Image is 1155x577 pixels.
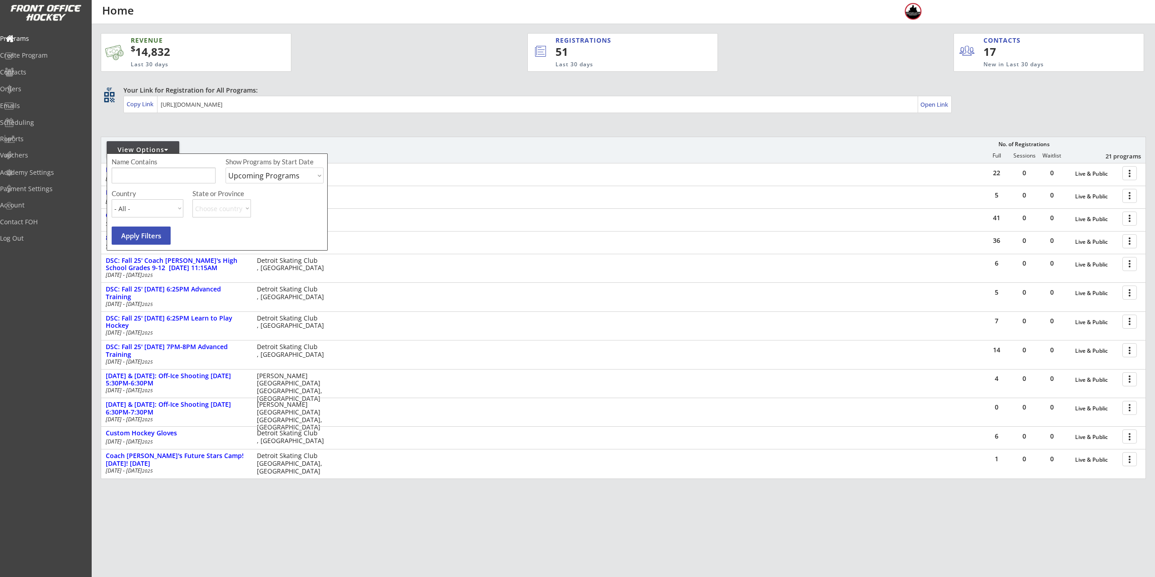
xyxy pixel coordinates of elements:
button: more_vert [1122,452,1137,466]
div: 4 [983,375,1010,382]
div: DSC: Fall 25' Coach [PERSON_NAME]'s High School Grades 9-12 [DATE] 11:15AM [106,257,247,272]
div: Detroit Skating Club , [GEOGRAPHIC_DATA] [257,429,328,445]
div: 17 [983,44,1039,59]
div: Live & Public [1075,377,1118,383]
button: more_vert [1122,401,1137,415]
div: 0 [1011,347,1038,353]
div: No. of Registrations [996,141,1052,148]
div: 0 [1038,433,1066,439]
div: [DATE] - [DATE] [106,330,245,335]
div: Live & Public [1075,319,1118,325]
div: 0 [1038,260,1066,266]
div: REVENUE [131,36,247,45]
div: [PERSON_NAME][GEOGRAPHIC_DATA] [GEOGRAPHIC_DATA], [GEOGRAPHIC_DATA] [257,401,328,431]
div: Full [983,153,1010,159]
div: [DATE] - [DATE] [106,388,245,393]
a: Open Link [920,98,949,111]
div: Live & Public [1075,290,1118,296]
div: DSC: Fall 25' [DATE] 7PM-8PM Advanced Training [106,343,247,359]
div: Sessions [1011,153,1038,159]
div: Last 30 days [131,61,247,69]
div: Custom Hockey Gloves [106,429,247,437]
button: more_vert [1122,429,1137,444]
div: 51 [555,44,687,59]
div: [DATE] - [DATE] [106,176,245,181]
div: Live & Public [1075,216,1118,222]
em: 2025 [142,359,153,365]
div: [PERSON_NAME][GEOGRAPHIC_DATA] [GEOGRAPHIC_DATA], [GEOGRAPHIC_DATA] [257,372,328,403]
button: more_vert [1122,286,1137,300]
div: Live & Public [1075,261,1118,268]
div: Detroit Skating Club , [GEOGRAPHIC_DATA] [257,257,328,272]
div: Copy Link [127,100,155,108]
div: Detroit Skating Club , [GEOGRAPHIC_DATA] [257,315,328,330]
div: 5 [983,289,1010,296]
button: more_vert [1122,166,1137,180]
div: Live & Public [1075,457,1118,463]
div: 5 [983,192,1010,198]
div: [DATE] & [DATE]: Off-Ice Shooting [DATE] 5:30PM-6:30PM [106,372,247,388]
div: Live & Public [1075,434,1118,440]
div: Last 30 days [555,61,680,69]
div: [DATE] - [DATE] [106,417,245,422]
div: 0 [1038,170,1066,176]
div: Detroit Skating Club [GEOGRAPHIC_DATA], [GEOGRAPHIC_DATA] [257,452,328,475]
div: Live & Public [1075,348,1118,354]
div: Waitlist [1038,153,1065,159]
button: qr_code [103,90,116,104]
em: 2025 [142,330,153,336]
div: 21 programs [1094,152,1141,160]
div: 0 [1038,237,1066,244]
em: 2025 [142,301,153,307]
div: 22 [983,170,1010,176]
div: Country [112,190,183,197]
div: 0 [1011,237,1038,244]
div: 0 [1011,215,1038,221]
em: 2025 [142,387,153,394]
div: Open Link [920,101,949,108]
div: Name Contains [112,158,183,165]
div: 1 [983,456,1010,462]
em: 2025 [142,416,153,423]
div: [DATE] - [DATE] [106,359,245,365]
em: 2025 [142,439,153,445]
div: 41 [983,215,1010,221]
div: [DATE] - [DATE] [106,198,245,204]
button: more_vert [1122,343,1137,357]
div: 14 [983,347,1010,353]
div: 0 [1038,347,1066,353]
div: 0 [1011,289,1038,296]
div: Sep [DATE] [106,244,245,249]
div: 0 [1038,289,1066,296]
div: 8U Future Stars [DATE]-[DATE] [106,234,247,242]
div: Show Programs by Start Date [226,158,322,165]
em: 2025 [142,272,153,278]
sup: $ [131,43,135,54]
div: Live & Public [1075,171,1118,177]
div: 0 [1038,404,1066,410]
div: Live & Public [1075,239,1118,245]
div: 0 [1038,192,1066,198]
div: Live & Public [1075,193,1118,200]
div: REGISTRATIONS [555,36,675,45]
button: more_vert [1122,315,1137,329]
div: DSC: Fall 25' [DATE] 5:10PM [106,189,247,197]
div: State or Province [192,190,322,197]
div: 0 [1011,260,1038,266]
div: [DATE] - [DATE] [106,301,245,307]
div: DSC: Fall 25' [DATE] 6:25PM Learn to Play Hockey [106,315,247,330]
button: more_vert [1122,189,1137,203]
div: 0 [1011,318,1038,324]
div: Your Link for Registration for All Programs: [123,86,1118,95]
div: qr [103,86,114,92]
div: DSC: Fall 25' [DATE] 5:10PM [106,166,247,174]
div: New in Last 30 days [983,61,1101,69]
em: 2025 [142,468,153,474]
div: 0 [1011,375,1038,382]
div: DSC: Fall 25' [DATE] 6:25PM Advanced Training [106,286,247,301]
div: 0 [1011,192,1038,198]
div: [DATE] - [DATE] [106,468,245,473]
div: 0 [1038,456,1066,462]
div: 6 [983,260,1010,266]
button: more_vert [1122,372,1137,386]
